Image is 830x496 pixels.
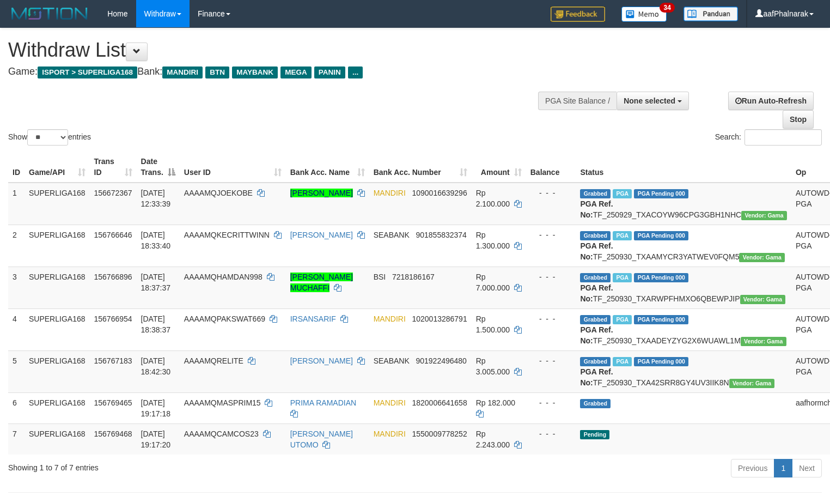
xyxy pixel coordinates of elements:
[141,398,171,418] span: [DATE] 19:17:18
[180,152,286,183] th: User ID: activate to sort column ascending
[286,152,369,183] th: Bank Acc. Name: activate to sort column ascending
[580,357,611,366] span: Grabbed
[205,66,229,78] span: BTN
[683,7,738,21] img: panduan.png
[580,367,613,387] b: PGA Ref. No:
[8,392,25,424] td: 6
[729,379,775,388] span: Vendor URL: https://trx31.1velocity.biz
[25,309,90,350] td: SUPERLIGA168
[580,430,609,439] span: Pending
[184,273,263,281] span: AAAAMQHAMDAN998
[530,271,572,282] div: - - -
[580,283,613,303] b: PGA Ref. No:
[25,350,90,392] td: SUPERLIGA168
[530,187,572,198] div: - - -
[141,273,171,292] span: [DATE] 18:37:37
[526,152,576,183] th: Balance
[530,229,572,240] div: - - -
[613,231,632,240] span: Marked by aafheankoy
[476,314,510,334] span: Rp 1.500.000
[613,357,632,366] span: Marked by aafheankoy
[94,356,132,365] span: 156767183
[613,273,632,282] span: Marked by aafsengchandara
[412,189,467,197] span: Copy 1090016639296 to clipboard
[530,397,572,408] div: - - -
[580,199,613,219] b: PGA Ref. No:
[476,356,510,376] span: Rp 3.005.000
[374,398,406,407] span: MANDIRI
[374,314,406,323] span: MANDIRI
[530,428,572,439] div: - - -
[634,189,688,198] span: PGA Pending
[25,152,90,183] th: Game/API: activate to sort column ascending
[530,355,572,366] div: - - -
[280,66,312,78] span: MEGA
[576,350,791,392] td: TF_250930_TXA42SRR8GY4UV3IIK8N
[290,398,356,407] a: PRIMA RAMADIAN
[715,129,822,146] label: Search:
[728,92,814,110] a: Run Auto-Refresh
[416,231,466,239] span: Copy 901855832374 to clipboard
[580,189,611,198] span: Grabbed
[472,152,526,183] th: Amount: activate to sort column ascending
[476,430,510,449] span: Rp 2.243.000
[8,129,91,146] label: Show entries
[580,241,613,261] b: PGA Ref. No:
[624,96,675,105] span: None selected
[27,129,68,146] select: Showentries
[412,398,467,407] span: Copy 1820006641658 to clipboard
[576,183,791,225] td: TF_250929_TXACOYW96CPG3GBH1NHC
[634,357,688,366] span: PGA Pending
[25,392,90,424] td: SUPERLIGA168
[369,152,472,183] th: Bank Acc. Number: activate to sort column ascending
[374,356,410,365] span: SEABANK
[290,189,353,197] a: [PERSON_NAME]
[290,430,353,449] a: [PERSON_NAME] UTOMO
[792,459,822,477] a: Next
[314,66,345,78] span: PANIN
[576,309,791,350] td: TF_250930_TXAADEYZYG2X6WUAWL1M
[8,225,25,267] td: 2
[8,39,542,61] h1: Withdraw List
[184,189,253,197] span: AAAAMQJOEKOBE
[731,459,774,477] a: Previous
[634,273,688,282] span: PGA Pending
[141,231,171,250] span: [DATE] 18:33:40
[476,189,510,208] span: Rp 2.100.000
[141,189,171,208] span: [DATE] 12:33:39
[580,273,611,282] span: Grabbed
[476,398,515,407] span: Rp 182.000
[634,231,688,240] span: PGA Pending
[744,129,822,146] input: Search:
[184,231,270,239] span: AAAAMQKECRITTWINN
[290,273,353,292] a: [PERSON_NAME] MUCHAFFI
[617,92,689,110] button: None selected
[416,356,466,365] span: Copy 901922496480 to clipboard
[8,309,25,350] td: 4
[476,273,510,292] span: Rp 7.000.000
[290,356,353,365] a: [PERSON_NAME]
[184,398,261,407] span: AAAAMQMASPRIM15
[94,231,132,239] span: 156766646
[348,66,363,78] span: ...
[741,337,786,346] span: Vendor URL: https://trx31.1velocity.biz
[8,152,25,183] th: ID
[25,424,90,455] td: SUPERLIGA168
[538,92,617,110] div: PGA Site Balance /
[90,152,137,183] th: Trans ID: activate to sort column ascending
[412,430,467,438] span: Copy 1550009778252 to clipboard
[621,7,667,22] img: Button%20Memo.svg
[184,314,265,323] span: AAAAMQPAKSWAT669
[94,189,132,197] span: 156672367
[232,66,278,78] span: MAYBANK
[8,66,542,77] h4: Game: Bank:
[576,267,791,309] td: TF_250930_TXARWPFHMXO6QBEWPJIP
[392,273,435,281] span: Copy 7218186167 to clipboard
[580,315,611,324] span: Grabbed
[613,189,632,198] span: Marked by aafsengchandara
[94,398,132,407] span: 156769465
[530,313,572,324] div: - - -
[8,458,338,473] div: Showing 1 to 7 of 7 entries
[141,356,171,376] span: [DATE] 18:42:30
[137,152,180,183] th: Date Trans.: activate to sort column descending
